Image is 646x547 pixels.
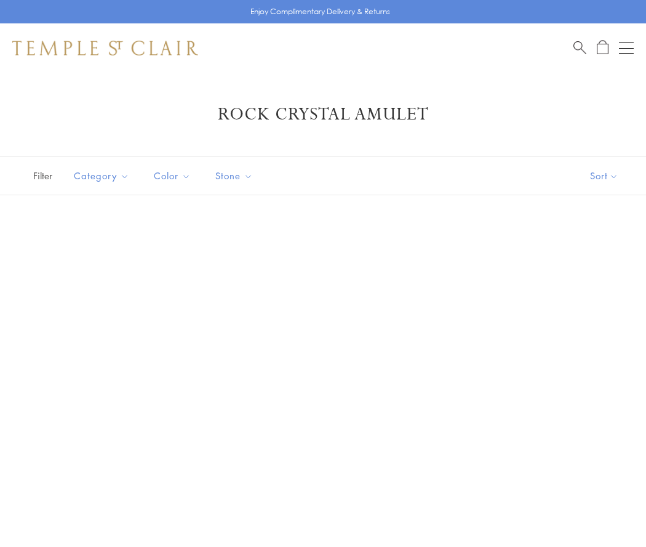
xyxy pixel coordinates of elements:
[206,162,262,190] button: Stone
[68,168,138,184] span: Category
[12,41,198,55] img: Temple St. Clair
[562,157,646,195] button: Show sort by
[31,103,615,126] h1: Rock Crystal Amulet
[65,162,138,190] button: Category
[573,40,586,55] a: Search
[148,168,200,184] span: Color
[619,41,634,55] button: Open navigation
[250,6,390,18] p: Enjoy Complimentary Delivery & Returns
[209,168,262,184] span: Stone
[597,40,608,55] a: Open Shopping Bag
[145,162,200,190] button: Color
